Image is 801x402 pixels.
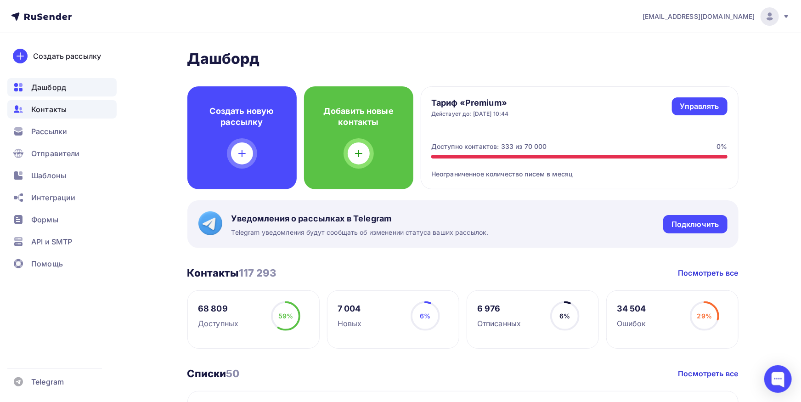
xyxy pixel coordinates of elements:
span: Telegram уведомления будут сообщать об изменении статуса ваших рассылок. [231,228,489,237]
span: 6% [559,312,570,320]
a: Посмотреть все [678,267,739,278]
h4: Создать новую рассылку [202,106,282,128]
div: 68 809 [198,303,238,314]
span: 6% [420,312,430,320]
h3: Списки [187,367,240,380]
span: Контакты [31,104,67,115]
div: 34 504 [617,303,646,314]
a: Посмотреть все [678,368,739,379]
div: 0% [717,142,728,151]
h4: Добавить новые контакты [319,106,399,128]
a: Отправители [7,144,117,163]
h4: Тариф «Premium» [431,97,509,108]
a: Дашборд [7,78,117,96]
span: Telegram [31,376,64,387]
h3: Контакты [187,266,276,279]
span: 59% [278,312,293,320]
span: Помощь [31,258,63,269]
span: Дашборд [31,82,66,93]
span: API и SMTP [31,236,72,247]
div: Новых [338,318,362,329]
span: 50 [226,368,239,379]
a: Рассылки [7,122,117,141]
div: 7 004 [338,303,362,314]
div: Ошибок [617,318,646,329]
span: 117 293 [239,267,276,279]
div: Действует до: [DATE] 10:44 [431,110,509,118]
a: Формы [7,210,117,229]
div: Неограниченное количество писем в месяц [431,159,728,179]
div: Доступных [198,318,238,329]
div: Отписанных [477,318,521,329]
span: Рассылки [31,126,67,137]
a: [EMAIL_ADDRESS][DOMAIN_NAME] [643,7,790,26]
div: 6 976 [477,303,521,314]
div: Подключить [671,219,719,230]
span: Уведомления о рассылках в Telegram [231,213,489,224]
span: Шаблоны [31,170,66,181]
span: Отправители [31,148,80,159]
div: Создать рассылку [33,51,101,62]
h2: Дашборд [187,50,739,68]
span: [EMAIL_ADDRESS][DOMAIN_NAME] [643,12,755,21]
span: Формы [31,214,58,225]
span: 29% [697,312,712,320]
div: Управлять [680,101,719,112]
a: Контакты [7,100,117,119]
a: Шаблоны [7,166,117,185]
div: Доступно контактов: 333 из 70 000 [431,142,547,151]
span: Интеграции [31,192,75,203]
